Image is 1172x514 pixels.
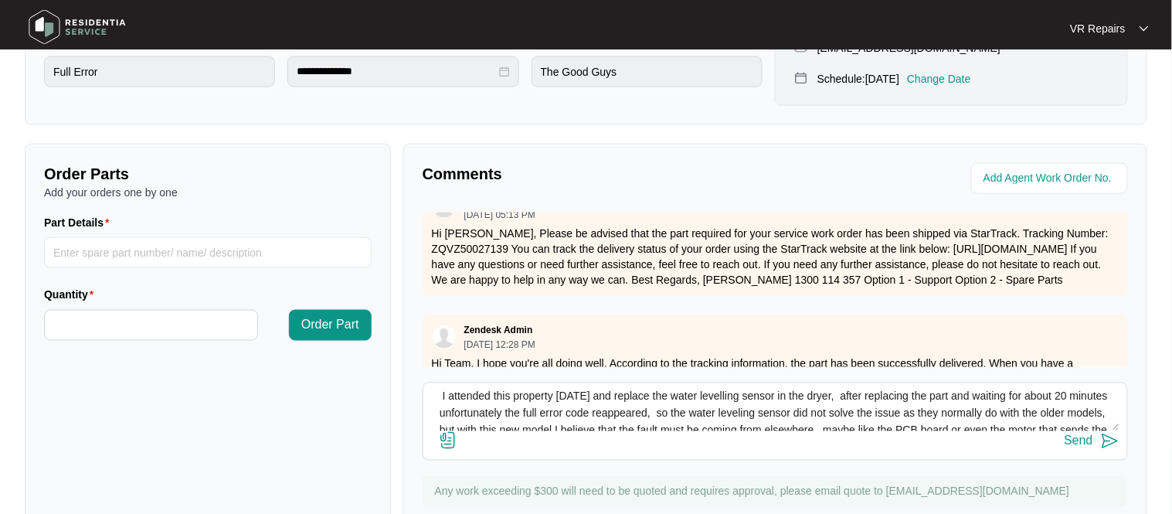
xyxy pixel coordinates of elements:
[1140,25,1149,32] img: dropdown arrow
[464,341,535,350] p: [DATE] 12:28 PM
[439,431,457,450] img: file-attachment-doc.svg
[1070,21,1126,36] p: VR Repairs
[1101,432,1119,451] img: send-icon.svg
[432,226,1119,288] p: Hi [PERSON_NAME], Please be advised that the part required for your service work order has been s...
[794,71,808,85] img: map-pin
[45,311,257,340] input: Quantity
[289,310,372,341] button: Order Part
[297,63,495,80] input: Date Purchased
[983,169,1119,188] input: Add Agent Work Order No.
[301,316,359,335] span: Order Part
[44,185,372,200] p: Add your orders one by one
[432,356,1119,403] p: Hi Team, I hope you're all doing well. According to the tracking information, the part has been s...
[817,71,899,87] p: Schedule: [DATE]
[44,288,100,303] label: Quantity
[907,71,971,87] p: Change Date
[44,56,275,87] input: Product Fault or Query
[431,391,1119,431] textarea: Afternoon team I attended this property [DATE] and replace the water levelling sensor in the drye...
[464,210,535,220] p: [DATE] 05:13 PM
[435,484,1120,499] p: Any work exceeding $300 will need to be quoted and requires approval, please email quote to [EMAI...
[1065,434,1093,448] div: Send
[433,325,456,349] img: user.svg
[44,237,372,268] input: Part Details
[23,4,131,50] img: residentia service logo
[1065,431,1119,452] button: Send
[532,56,763,87] input: Purchased From
[423,163,765,185] p: Comments
[44,215,116,230] label: Part Details
[464,325,533,337] p: Zendesk Admin
[44,163,372,185] p: Order Parts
